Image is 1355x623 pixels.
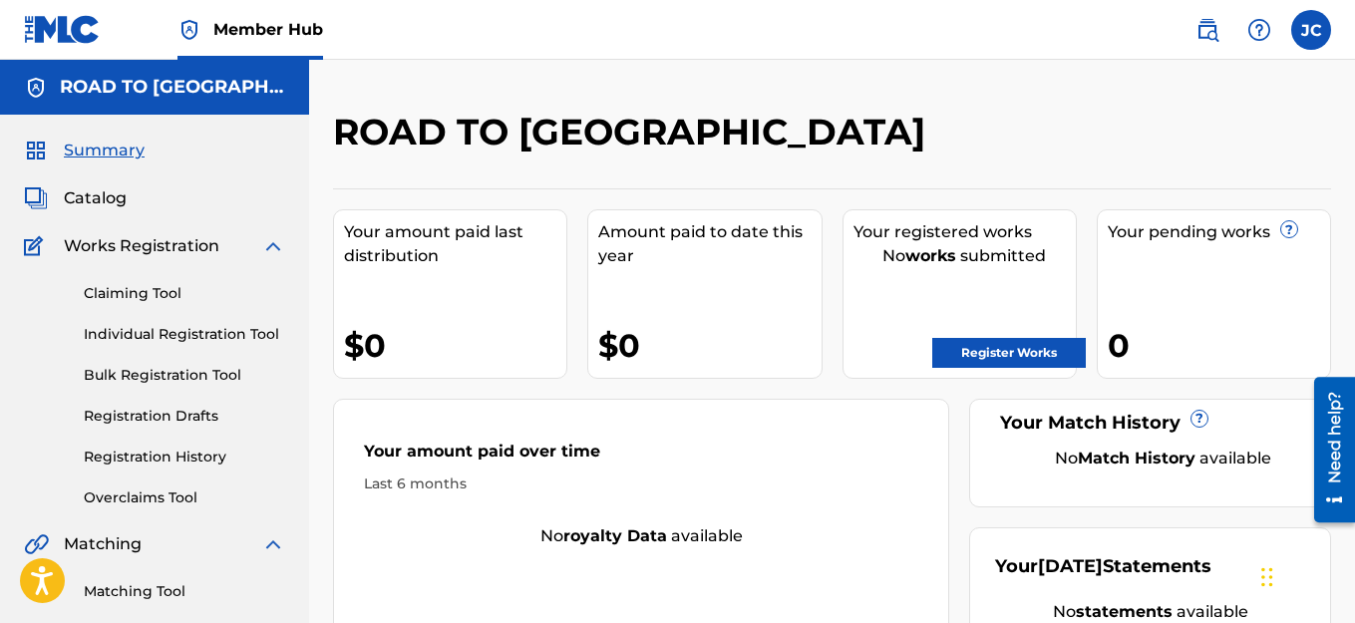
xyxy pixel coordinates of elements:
strong: Match History [1078,449,1195,467]
span: [DATE] [1038,555,1103,577]
a: Register Works [932,338,1086,368]
img: Summary [24,139,48,162]
iframe: Chat Widget [1255,527,1355,623]
span: Matching [64,532,142,556]
h5: ROAD TO BABYLON [60,76,285,99]
img: search [1195,18,1219,42]
img: expand [261,234,285,258]
div: No available [1020,447,1305,470]
a: Registration Drafts [84,406,285,427]
span: ? [1191,411,1207,427]
a: SummarySummary [24,139,145,162]
strong: statements [1076,602,1173,621]
span: ? [1281,221,1297,237]
strong: works [905,246,956,265]
img: Matching [24,532,49,556]
img: expand [261,532,285,556]
div: Your Statements [995,553,1211,580]
div: Your registered works [853,220,1076,244]
img: Catalog [24,186,48,210]
div: $0 [344,323,566,368]
strong: royalty data [563,526,667,545]
span: Summary [64,139,145,162]
div: No submitted [853,244,1076,268]
img: Accounts [24,76,48,100]
div: Your pending works [1108,220,1330,244]
a: Registration History [84,447,285,467]
span: Works Registration [64,234,219,258]
iframe: Resource Center [1299,370,1355,530]
a: Public Search [1187,10,1227,50]
div: Your amount paid last distribution [344,220,566,268]
div: Your Match History [995,410,1305,437]
img: Top Rightsholder [177,18,201,42]
a: Bulk Registration Tool [84,365,285,386]
span: Catalog [64,186,127,210]
a: Claiming Tool [84,283,285,304]
div: Last 6 months [364,473,918,494]
div: Help [1239,10,1279,50]
div: Your amount paid over time [364,440,918,473]
div: No available [334,524,948,548]
a: Overclaims Tool [84,487,285,508]
img: help [1247,18,1271,42]
div: $0 [598,323,821,368]
img: Works Registration [24,234,50,258]
a: Individual Registration Tool [84,324,285,345]
div: 0 [1108,323,1330,368]
a: Matching Tool [84,581,285,602]
div: Amount paid to date this year [598,220,821,268]
div: Drag [1261,547,1273,607]
div: User Menu [1291,10,1331,50]
span: Member Hub [213,18,323,41]
img: MLC Logo [24,15,101,44]
a: CatalogCatalog [24,186,127,210]
h2: ROAD TO [GEOGRAPHIC_DATA] [333,110,935,155]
